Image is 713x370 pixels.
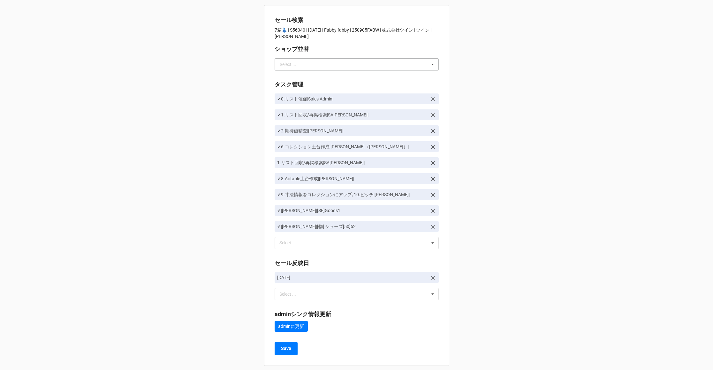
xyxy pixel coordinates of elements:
[281,345,291,352] b: Save
[277,223,427,230] p: ✔︎|[PERSON_NAME]|[物] シューズ[50]52
[280,62,296,67] div: Select ...
[278,239,305,247] div: Select ...
[277,96,427,102] p: ✔︎0.リスト催促|Sales Admin|
[277,274,427,281] p: [DATE]
[277,191,427,198] p: ✔︎9.寸法情報をコレクションにアップ, 10.ピッチ|[PERSON_NAME]|
[277,128,427,134] p: ✔︎2.期待値精査|[PERSON_NAME]|
[275,342,298,355] button: Save
[278,290,305,298] div: Select ...
[275,259,309,268] label: セール反映日
[275,17,303,23] b: セール検索
[277,207,427,214] p: ✔︎|[PERSON_NAME]|[SE]Goods1
[277,144,427,150] p: ✔︎6.コレクション土台作成|[PERSON_NAME]（[PERSON_NAME]）|
[275,321,308,332] a: adminに更新
[277,112,427,118] p: ✔︎1.リスト回収/再掲検索|SA[PERSON_NAME]|
[277,159,427,166] p: 1.リスト回収/再掲検索|SA[PERSON_NAME]|
[275,27,439,40] p: 7箱👗 | S56040 | [DATE] | Fabby fabby | 250905FABW | 株式会社ツイン | ツイン | [PERSON_NAME]
[275,80,303,89] label: タスク管理
[275,311,331,317] b: adminシンク情報更新
[277,175,427,182] p: ✔︎8.Airtable土台作成|[PERSON_NAME]|
[275,45,309,54] label: ショップ並替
